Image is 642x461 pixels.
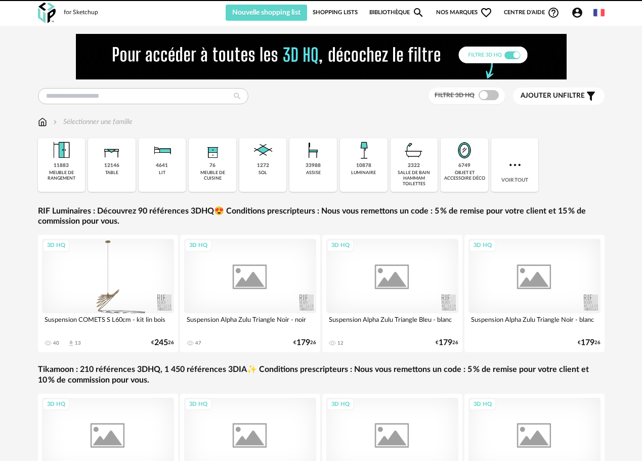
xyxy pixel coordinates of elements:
div: meuble de rangement [41,170,82,182]
img: Salle%20de%20bain.png [402,138,426,162]
div: Suspension Alpha Zulu Triangle Noir - noir [184,313,316,333]
img: more.7b13dc1.svg [507,157,523,173]
a: 3D HQ Suspension Alpha Zulu Triangle Bleu - blanc 12 €17926 [322,235,462,352]
div: 3D HQ [185,239,212,252]
img: Miroir.png [452,138,477,162]
div: 1272 [257,162,269,169]
img: Literie.png [150,138,174,162]
div: 4641 [156,162,168,169]
div: meuble de cuisine [192,170,233,182]
div: objet et accessoire déco [444,170,485,182]
div: 3D HQ [42,398,70,411]
img: Assise.png [301,138,325,162]
a: RIF Luminaires : Découvrez 90 références 3DHQ😍 Conditions prescripteurs : Nous vous remettons un ... [38,206,605,227]
img: FILTRE%20HQ%20NEW_V1%20(4).gif [76,34,567,79]
span: Download icon [67,340,75,347]
div: assise [306,170,321,176]
span: filtre [521,92,585,100]
img: Meuble%20de%20rangement.png [49,138,73,162]
span: Magnify icon [412,7,424,19]
div: Sélectionner une famille [51,117,133,127]
div: for Sketchup [64,9,98,17]
img: svg+xml;base64,PHN2ZyB3aWR0aD0iMTYiIGhlaWdodD0iMTciIHZpZXdCb3g9IjAgMCAxNiAxNyIgZmlsbD0ibm9uZSIgeG... [38,117,47,127]
img: fr [593,7,605,18]
img: Rangement.png [200,138,225,162]
a: 3D HQ Suspension Alpha Zulu Triangle Noir - blanc €17926 [464,235,605,352]
div: 2322 [408,162,420,169]
div: 12 [337,340,344,346]
div: 3D HQ [42,239,70,252]
div: 3D HQ [327,239,354,252]
div: 40 [53,340,59,346]
img: OXP [38,3,56,23]
div: sol [259,170,267,176]
div: 13 [75,340,81,346]
div: € 26 [436,340,458,346]
span: 179 [296,340,310,346]
div: 3D HQ [185,398,212,411]
div: 10878 [356,162,371,169]
div: table [105,170,118,176]
div: luminaire [351,170,376,176]
a: 3D HQ Suspension Alpha Zulu Triangle Noir - noir 47 €17926 [180,235,320,352]
div: Suspension COMETS S L60cm - kit lin bois [42,313,174,333]
div: salle de bain hammam toilettes [394,170,435,187]
div: 11883 [54,162,69,169]
span: Account Circle icon [571,7,583,19]
div: lit [159,170,165,176]
span: Help Circle Outline icon [547,7,560,19]
div: 3D HQ [327,398,354,411]
span: 179 [439,340,452,346]
a: Tikamoon : 210 références 3DHQ, 1 450 références 3DIA✨ Conditions prescripteurs : Nous vous remet... [38,364,605,386]
div: € 26 [578,340,601,346]
div: 12146 [104,162,119,169]
div: 47 [195,340,201,346]
span: 245 [154,340,168,346]
div: 6749 [458,162,470,169]
a: 3D HQ Suspension COMETS S L60cm - kit lin bois 40 Download icon 13 €24526 [38,235,178,352]
span: Ajouter un [521,92,563,99]
span: Account Circle icon [571,7,588,19]
span: Filter icon [585,90,597,102]
img: Luminaire.png [352,138,376,162]
div: 3D HQ [469,398,496,411]
button: Nouvelle shopping list [226,5,308,21]
div: Suspension Alpha Zulu Triangle Noir - blanc [468,313,601,333]
div: 33988 [306,162,321,169]
img: Table.png [100,138,124,162]
div: Suspension Alpha Zulu Triangle Bleu - blanc [326,313,458,333]
span: Heart Outline icon [480,7,492,19]
span: Filtre 3D HQ [435,92,475,98]
a: BibliothèqueMagnify icon [369,5,425,21]
span: Nos marques [436,5,493,21]
button: Ajouter unfiltre Filter icon [513,88,605,105]
div: € 26 [293,340,316,346]
span: 179 [581,340,594,346]
div: € 26 [151,340,174,346]
img: svg+xml;base64,PHN2ZyB3aWR0aD0iMTYiIGhlaWdodD0iMTYiIHZpZXdCb3g9IjAgMCAxNiAxNiIgZmlsbD0ibm9uZSIgeG... [51,117,59,127]
img: Sol.png [251,138,275,162]
div: Voir tout [491,138,539,192]
div: 3D HQ [469,239,496,252]
span: Centre d'aideHelp Circle Outline icon [504,7,560,19]
a: Shopping Lists [313,5,358,21]
div: 76 [209,162,216,169]
span: Nouvelle shopping list [232,9,301,16]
